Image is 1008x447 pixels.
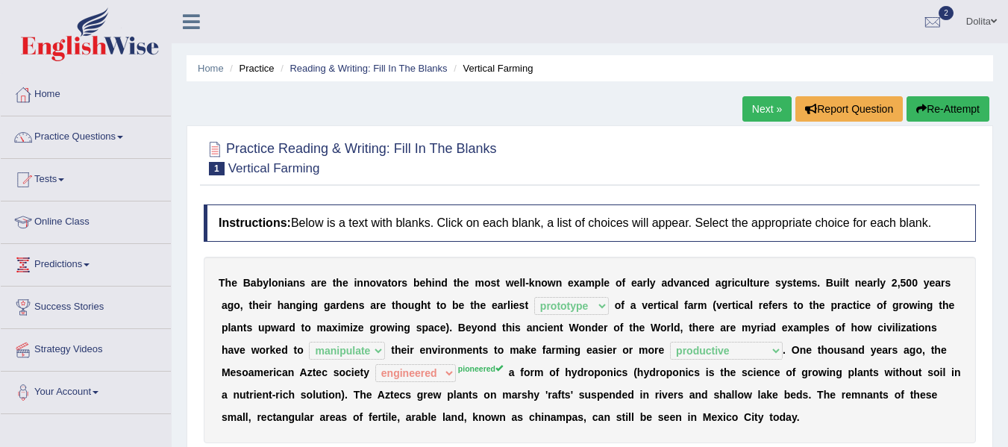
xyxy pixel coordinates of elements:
b: t [845,277,849,289]
b: r [873,277,877,289]
b: r [285,322,289,334]
b: i [284,277,287,289]
b: o [272,277,278,289]
b: e [480,299,486,311]
b: f [883,299,886,311]
b: m [475,277,483,289]
b: a [287,277,293,289]
b: g [404,322,410,334]
b: n [685,277,692,289]
b: e [930,277,936,289]
b: n [532,322,539,334]
b: o [391,277,398,289]
b: s [359,299,365,311]
b: t [810,299,813,311]
li: Practice [226,61,274,75]
b: l [750,299,753,311]
b: e [722,299,728,311]
b: l [647,277,650,289]
b: x [332,322,338,334]
b: 2 [892,277,898,289]
b: o [615,299,622,311]
b: o [903,299,910,311]
b: n [363,277,370,289]
b: t [436,299,440,311]
b: e [604,277,610,289]
b: t [454,277,457,289]
b: d [340,299,347,311]
b: n [920,299,927,311]
b: r [654,299,657,311]
b: y [781,277,787,289]
b: s [811,277,817,289]
b: t [939,299,942,311]
b: e [321,277,327,289]
b: r [317,277,321,289]
b: w [271,322,279,334]
b: o [613,322,620,334]
b: a [841,299,847,311]
b: c [735,277,741,289]
b: t [392,299,395,311]
b: m [317,322,326,334]
b: r [728,299,732,311]
b: y [880,277,886,289]
b: e [514,277,520,289]
b: i [840,277,843,289]
b: p [222,322,228,334]
b: n [855,277,862,289]
b: g [927,299,933,311]
b: h [942,299,949,311]
b: c [664,299,670,311]
b: g [312,299,319,311]
b: t [388,277,392,289]
b: o [304,322,311,334]
b: i [302,299,305,311]
b: a [688,299,694,311]
b: t [560,322,563,334]
b: t [732,299,736,311]
b: n [357,277,363,289]
b: e [259,299,265,311]
b: l [877,277,880,289]
b: l [747,277,750,289]
b: x [574,277,580,289]
b: p [595,277,601,289]
b: o [234,299,240,311]
b: , [898,277,901,289]
b: f [621,299,624,311]
b: i [510,299,513,311]
b: g [414,299,421,311]
b: e [346,299,352,311]
b: c [739,299,745,311]
b: v [642,299,648,311]
b: f [768,299,772,311]
b: b [413,277,420,289]
b: p [830,299,837,311]
li: Vertical Farming [450,61,533,75]
b: u [753,277,760,289]
b: t [794,299,798,311]
b: a [382,277,388,289]
b: a [279,322,285,334]
a: Predictions [1,244,171,281]
h4: Below is a text with blanks. Click on each blank, a list of choices will appear. Select the appro... [204,204,976,242]
h2: Practice Reading & Writing: Fill In The Blanks [204,138,497,175]
b: e [698,277,704,289]
b: k [529,277,535,289]
b: u [740,277,747,289]
b: t [301,322,305,334]
b: c [434,322,440,334]
b: a [326,322,332,334]
b: o [401,299,408,311]
b: i [917,299,920,311]
b: o [579,322,586,334]
b: c [847,299,853,311]
b: y [263,277,269,289]
b: t [502,322,506,334]
b: w [506,277,514,289]
b: r [837,299,841,311]
b: h [813,299,819,311]
b: h [252,299,259,311]
b: f [620,322,624,334]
